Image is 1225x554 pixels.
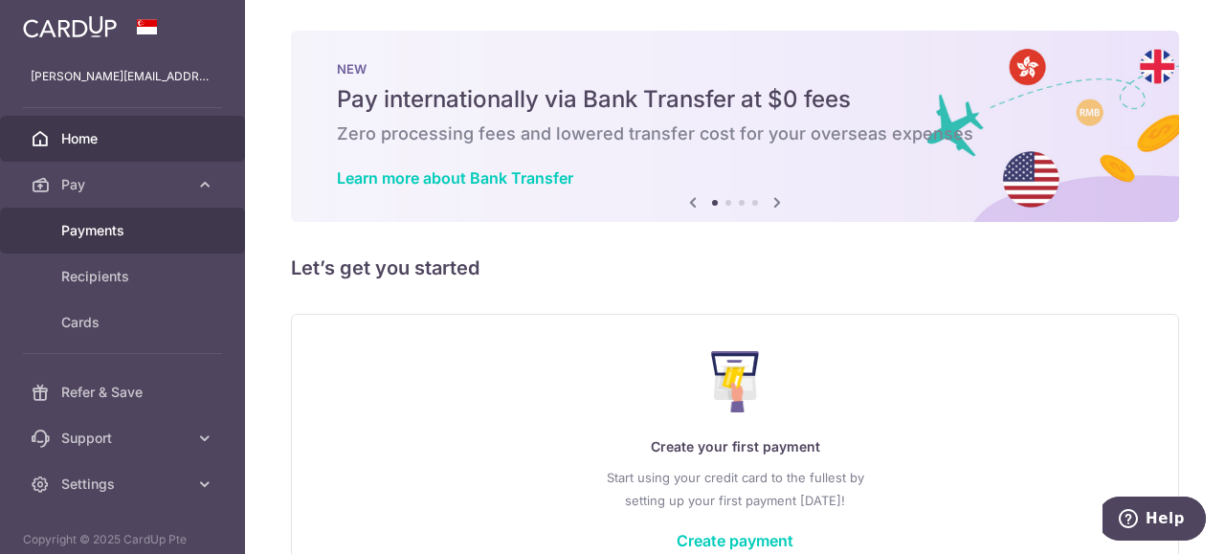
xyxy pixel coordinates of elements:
[31,67,214,86] p: [PERSON_NAME][EMAIL_ADDRESS][DOMAIN_NAME]
[61,175,188,194] span: Pay
[43,13,82,31] span: Help
[61,475,188,494] span: Settings
[337,168,573,188] a: Learn more about Bank Transfer
[337,61,1133,77] p: NEW
[677,531,793,550] a: Create payment
[61,313,188,332] span: Cards
[291,31,1179,222] img: Bank transfer banner
[711,351,760,412] img: Make Payment
[61,221,188,240] span: Payments
[337,122,1133,145] h6: Zero processing fees and lowered transfer cost for your overseas expenses
[337,84,1133,115] h5: Pay internationally via Bank Transfer at $0 fees
[1102,497,1206,544] iframe: Opens a widget where you can find more information
[23,15,117,38] img: CardUp
[330,466,1140,512] p: Start using your credit card to the fullest by setting up your first payment [DATE]!
[61,129,188,148] span: Home
[61,383,188,402] span: Refer & Save
[61,429,188,448] span: Support
[330,435,1140,458] p: Create your first payment
[61,267,188,286] span: Recipients
[291,253,1179,283] h5: Let’s get you started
